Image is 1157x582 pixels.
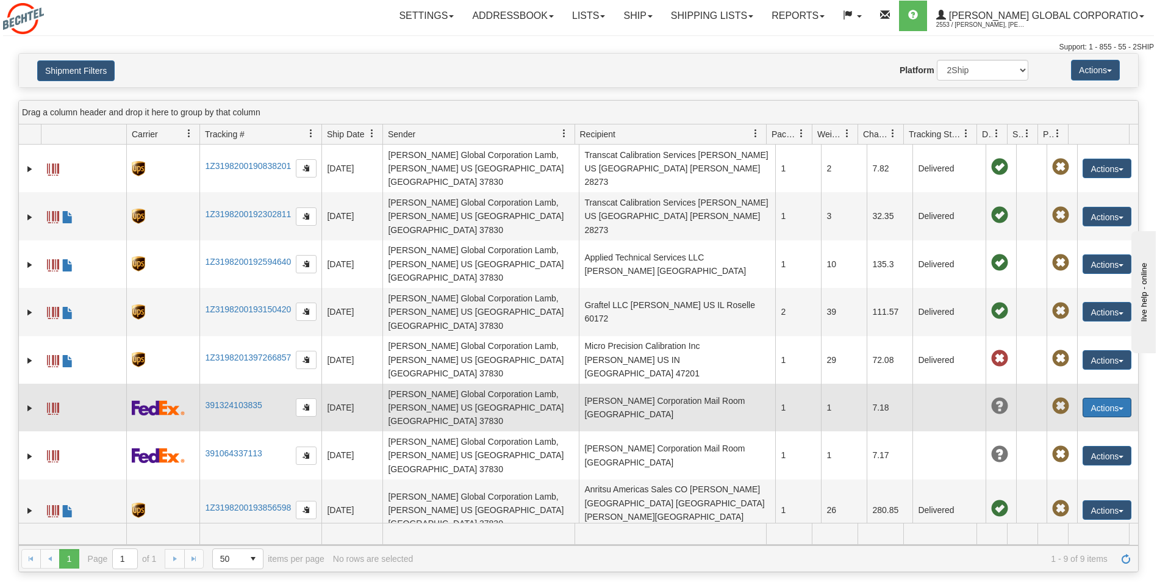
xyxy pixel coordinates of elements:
[132,209,145,224] img: 8 - UPS
[205,400,262,410] a: 391324103835
[382,431,579,479] td: [PERSON_NAME] Global Corporation Lamb, [PERSON_NAME] US [GEOGRAPHIC_DATA] [GEOGRAPHIC_DATA] 37830
[579,192,775,240] td: Transcat Calibration Services [PERSON_NAME] US [GEOGRAPHIC_DATA] [PERSON_NAME] 28273
[205,304,291,314] a: 1Z3198200193150420
[62,206,74,225] a: Shipment Protection
[883,123,903,144] a: Charge filter column settings
[296,351,317,369] button: Copy to clipboard
[382,192,579,240] td: [PERSON_NAME] Global Corporation Lamb, [PERSON_NAME] US [GEOGRAPHIC_DATA] [GEOGRAPHIC_DATA] 37830
[912,240,986,288] td: Delivered
[19,101,1138,124] div: grid grouping header
[837,123,858,144] a: Weight filter column settings
[912,192,986,240] td: Delivered
[3,3,44,34] img: logo2553.jpg
[205,353,291,362] a: 1Z3198201397266857
[205,503,291,512] a: 1Z3198200193856598
[220,553,236,565] span: 50
[1043,128,1053,140] span: Pickup Status
[24,354,36,367] a: Expand
[321,288,382,336] td: [DATE]
[132,304,145,320] img: 8 - UPS
[946,10,1138,21] span: [PERSON_NAME] Global Corporatio
[745,123,766,144] a: Recipient filter column settings
[47,350,59,369] a: Label
[243,549,263,569] span: select
[1052,207,1069,224] span: Pickup Not Assigned
[991,207,1008,224] span: On time
[333,554,414,564] div: No rows are selected
[47,158,59,178] a: Label
[463,1,563,31] a: Addressbook
[867,288,912,336] td: 111.57
[321,480,382,541] td: [DATE]
[909,128,962,140] span: Tracking Status
[1052,500,1069,517] span: Pickup Not Assigned
[24,259,36,271] a: Expand
[113,549,137,569] input: Page 1
[1083,207,1131,226] button: Actions
[47,445,59,464] a: Label
[321,431,382,479] td: [DATE]
[912,336,986,384] td: Delivered
[59,549,79,569] span: Page 1
[867,145,912,192] td: 7.82
[986,123,1007,144] a: Delivery Status filter column settings
[936,19,1028,31] span: 2553 / [PERSON_NAME], [PERSON_NAME]
[3,42,1154,52] div: Support: 1 - 855 - 55 - 2SHIP
[321,384,382,431] td: [DATE]
[956,123,976,144] a: Tracking Status filter column settings
[205,161,291,171] a: 1Z3198200190838201
[927,1,1153,31] a: [PERSON_NAME] Global Corporatio 2553 / [PERSON_NAME], [PERSON_NAME]
[382,336,579,384] td: [PERSON_NAME] Global Corporation Lamb, [PERSON_NAME] US [GEOGRAPHIC_DATA] [GEOGRAPHIC_DATA] 37830
[296,501,317,519] button: Copy to clipboard
[867,336,912,384] td: 72.08
[321,336,382,384] td: [DATE]
[991,159,1008,176] span: On time
[775,384,821,431] td: 1
[912,288,986,336] td: Delivered
[390,1,463,31] a: Settings
[88,548,157,569] span: Page of 1
[775,240,821,288] td: 1
[1047,123,1068,144] a: Pickup Status filter column settings
[382,288,579,336] td: [PERSON_NAME] Global Corporation Lamb, [PERSON_NAME] US [GEOGRAPHIC_DATA] [GEOGRAPHIC_DATA] 37830
[382,240,579,288] td: [PERSON_NAME] Global Corporation Lamb, [PERSON_NAME] US [GEOGRAPHIC_DATA] [GEOGRAPHIC_DATA] 37830
[817,128,843,140] span: Weight
[982,128,992,140] span: Delivery Status
[47,206,59,225] a: Label
[821,240,867,288] td: 10
[382,384,579,431] td: [PERSON_NAME] Global Corporation Lamb, [PERSON_NAME] US [GEOGRAPHIC_DATA] [GEOGRAPHIC_DATA] 37830
[212,548,263,569] span: Page sizes drop down
[62,254,74,273] a: Shipment Protection
[296,207,317,226] button: Copy to clipboard
[132,128,158,140] span: Carrier
[9,10,113,20] div: live help - online
[912,145,986,192] td: Delivered
[554,123,575,144] a: Sender filter column settings
[388,128,415,140] span: Sender
[132,448,185,463] img: 2 - FedEx Express®
[775,145,821,192] td: 1
[772,128,797,140] span: Packages
[1052,398,1069,415] span: Pickup Not Assigned
[579,431,775,479] td: [PERSON_NAME] Corporation Mail Room [GEOGRAPHIC_DATA]
[24,306,36,318] a: Expand
[301,123,321,144] a: Tracking # filter column settings
[1083,500,1131,520] button: Actions
[791,123,812,144] a: Packages filter column settings
[1052,446,1069,463] span: Pickup Not Assigned
[662,1,762,31] a: Shipping lists
[296,303,317,321] button: Copy to clipboard
[1017,123,1037,144] a: Shipment Issues filter column settings
[1083,302,1131,322] button: Actions
[132,503,145,518] img: 8 - UPS
[762,1,834,31] a: Reports
[867,192,912,240] td: 32.35
[205,128,245,140] span: Tracking #
[179,123,199,144] a: Carrier filter column settings
[296,159,317,178] button: Copy to clipboard
[205,448,262,458] a: 391064337113
[132,161,145,176] img: 8 - UPS
[991,350,1008,367] span: Late
[867,384,912,431] td: 7.18
[382,480,579,541] td: [PERSON_NAME] Global Corporation Lamb, [PERSON_NAME] US [GEOGRAPHIC_DATA] [GEOGRAPHIC_DATA] 37830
